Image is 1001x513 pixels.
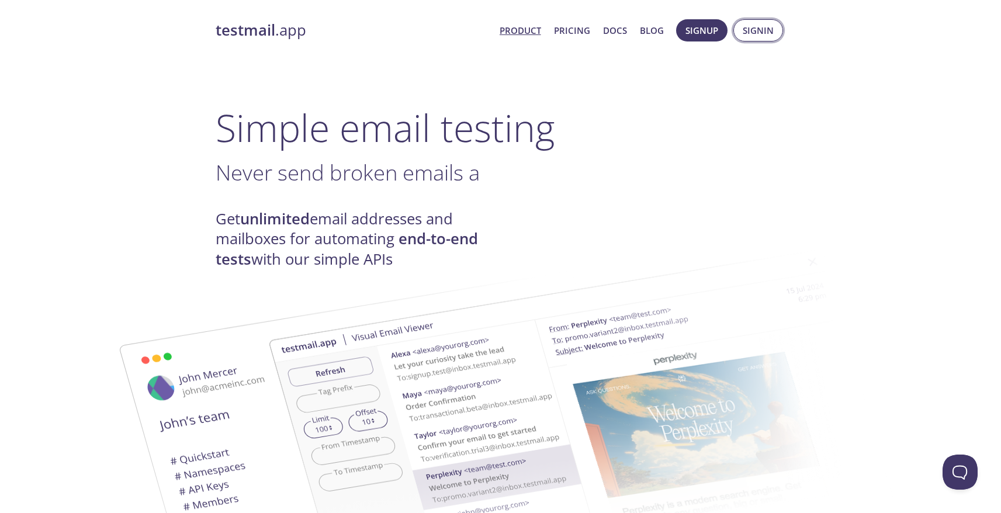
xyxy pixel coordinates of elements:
button: Signin [733,19,783,41]
strong: testmail [216,20,275,40]
h4: Get email addresses and mailboxes for automating with our simple APIs [216,209,501,269]
span: Signin [743,23,774,38]
a: Blog [640,23,664,38]
span: Signup [685,23,718,38]
a: testmail.app [216,20,490,40]
iframe: Help Scout Beacon - Open [943,455,978,490]
a: Pricing [554,23,590,38]
a: Product [500,23,541,38]
button: Signup [676,19,728,41]
strong: end-to-end tests [216,228,478,269]
span: Never send broken emails a [216,158,480,187]
h1: Simple email testing [216,105,786,150]
a: Docs [603,23,627,38]
strong: unlimited [240,209,310,229]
